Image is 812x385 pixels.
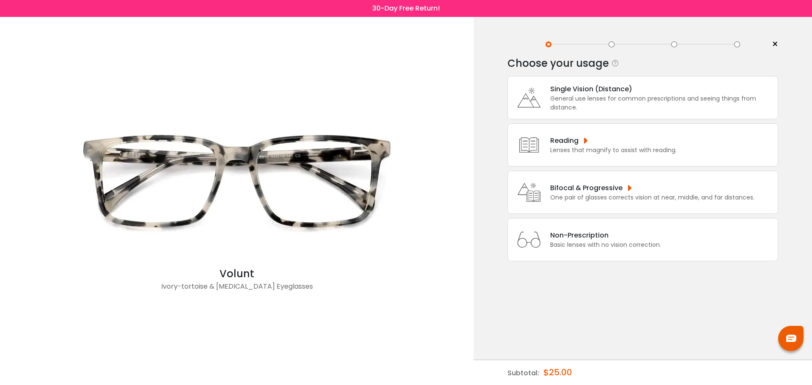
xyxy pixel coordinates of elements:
img: Ivory-tortoise Volunt - Acetate Eyeglasses [68,97,406,266]
div: Single Vision (Distance) [550,84,774,94]
div: $25.00 [543,360,572,385]
div: Lenses that magnify to assist with reading. [550,146,677,155]
span: × [772,38,778,51]
div: Bifocal & Progressive [550,183,754,193]
img: chat [786,335,796,342]
div: Reading [550,135,677,146]
div: Ivory-tortoise & [MEDICAL_DATA] Eyeglasses [68,281,406,298]
a: × [765,38,778,51]
div: Choose your usage [507,55,609,72]
div: Basic lenses with no vision correction. [550,240,661,249]
div: Non-Prescription [550,230,661,240]
div: General use lenses for common prescriptions and seeing things from distance. [550,94,774,112]
div: One pair of glasses corrects vision at near, middle, and far distances. [550,193,754,202]
div: Volunt [68,266,406,281]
